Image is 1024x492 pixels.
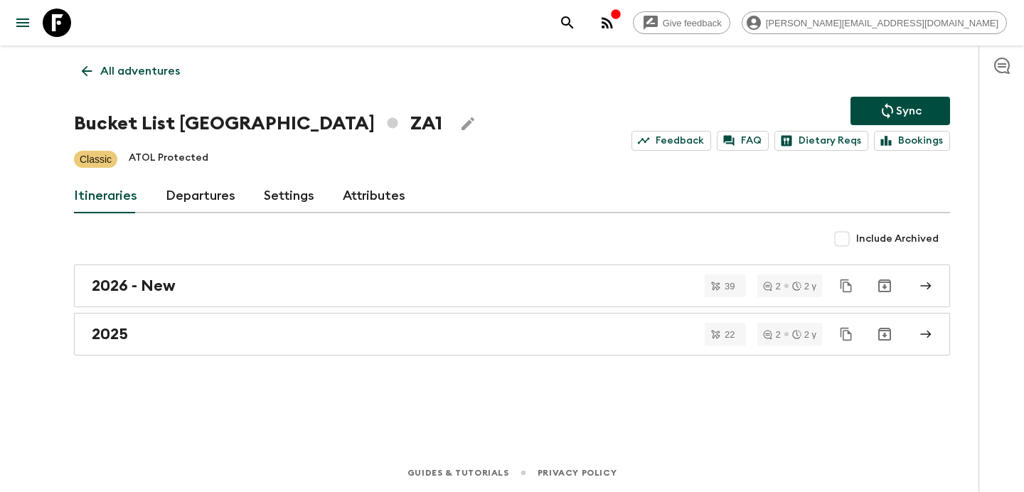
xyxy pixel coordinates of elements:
[833,273,859,299] button: Duplicate
[166,179,235,213] a: Departures
[792,330,816,339] div: 2 y
[74,313,950,355] a: 2025
[742,11,1007,34] div: [PERSON_NAME][EMAIL_ADDRESS][DOMAIN_NAME]
[763,330,780,339] div: 2
[74,57,188,85] a: All adventures
[454,109,482,138] button: Edit Adventure Title
[129,151,208,168] p: ATOL Protected
[74,264,950,307] a: 2026 - New
[633,11,730,34] a: Give feedback
[553,9,582,37] button: search adventures
[896,102,922,119] p: Sync
[655,18,730,28] span: Give feedback
[538,465,617,481] a: Privacy Policy
[74,109,442,138] h1: Bucket List [GEOGRAPHIC_DATA] ZA1
[80,152,112,166] p: Classic
[850,97,950,125] button: Sync adventure departures to the booking engine
[774,131,868,151] a: Dietary Reqs
[758,18,1006,28] span: [PERSON_NAME][EMAIL_ADDRESS][DOMAIN_NAME]
[407,465,509,481] a: Guides & Tutorials
[833,321,859,347] button: Duplicate
[874,131,950,151] a: Bookings
[870,320,899,348] button: Archive
[792,282,816,291] div: 2 y
[92,277,176,295] h2: 2026 - New
[264,179,314,213] a: Settings
[716,282,743,291] span: 39
[716,330,743,339] span: 22
[763,282,780,291] div: 2
[74,179,137,213] a: Itineraries
[92,325,128,343] h2: 2025
[631,131,711,151] a: Feedback
[717,131,769,151] a: FAQ
[100,63,180,80] p: All adventures
[9,9,37,37] button: menu
[870,272,899,300] button: Archive
[343,179,405,213] a: Attributes
[856,232,939,246] span: Include Archived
